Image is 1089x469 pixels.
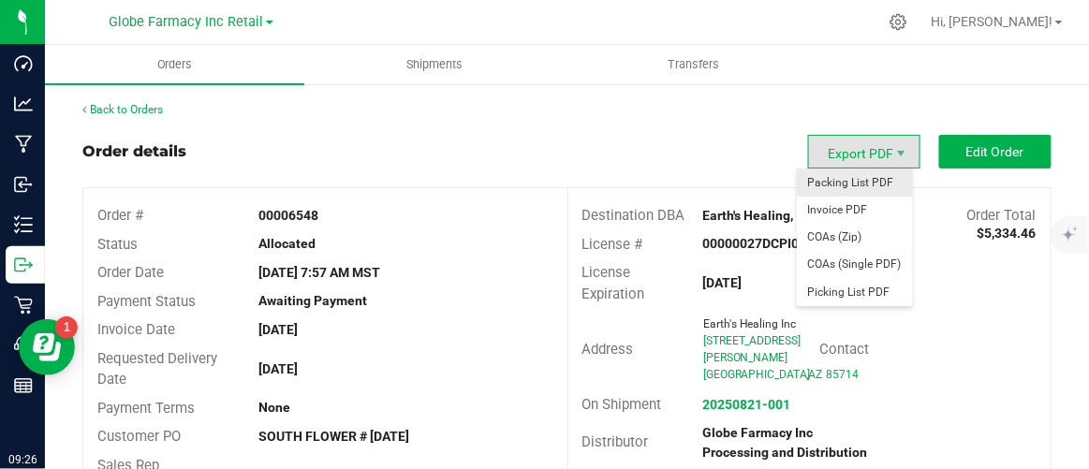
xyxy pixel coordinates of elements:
span: Contact [819,341,869,358]
button: Edit Order [939,135,1052,169]
inline-svg: Manufacturing [14,135,33,154]
span: License # [582,236,643,253]
strong: 00006548 [258,208,318,223]
span: 85714 [827,368,860,381]
li: COAs (Zip) [797,224,913,251]
span: Status [97,236,138,253]
span: , [807,368,809,381]
span: Transfers [642,56,744,73]
span: On Shipment [582,396,662,413]
li: Invoice PDF [797,197,913,224]
iframe: Resource center [19,319,75,375]
span: Hi, [PERSON_NAME]! [932,14,1053,29]
inline-svg: Call Center [14,336,33,355]
inline-svg: Inbound [14,175,33,194]
strong: Allocated [258,236,316,251]
span: [GEOGRAPHIC_DATA] [703,368,811,381]
a: Transfers [564,45,823,84]
a: Back to Orders [82,103,163,116]
inline-svg: Reports [14,376,33,395]
span: Payment Status [97,293,196,310]
strong: [DATE] [258,322,298,337]
div: Order details [82,140,186,163]
span: Payment Terms [97,400,195,417]
div: Manage settings [887,13,910,31]
a: Orders [45,45,304,84]
span: Orders [132,56,218,73]
inline-svg: Inventory [14,215,33,234]
span: Destination DBA [582,207,685,224]
span: AZ [809,368,823,381]
strong: 00000027DCPI00457346 [702,236,851,251]
strong: Awaiting Payment [258,293,367,308]
span: [STREET_ADDRESS][PERSON_NAME] [703,334,802,364]
strong: [DATE] [702,275,742,290]
li: Picking List PDF [797,279,913,306]
span: Order Total [967,207,1037,224]
li: Export PDF [808,135,920,169]
strong: [DATE] 7:57 AM MST [258,265,380,280]
a: Shipments [304,45,564,84]
strong: $5,334.46 [978,226,1037,241]
span: Customer PO [97,428,181,445]
strong: Earth's Healing, Inc. [702,208,817,223]
strong: [DATE] [258,361,298,376]
span: License Expiration [582,264,645,302]
span: Invoice Date [97,321,175,338]
span: Globe Farmacy Inc Retail [110,14,264,30]
strong: Globe Farmacy Inc Processing and Distribution [702,425,867,460]
span: Order # [97,207,143,224]
span: Earth's Healing Inc [703,317,797,330]
span: Order Date [97,264,164,281]
iframe: Resource center unread badge [55,316,78,339]
a: 20250821-001 [702,397,790,412]
inline-svg: Outbound [14,256,33,274]
li: COAs (Single PDF) [797,251,913,278]
strong: SOUTH FLOWER # [DATE] [258,429,409,444]
inline-svg: Retail [14,296,33,315]
span: Edit Order [966,144,1024,159]
strong: None [258,400,290,415]
span: Distributor [582,433,649,450]
inline-svg: Dashboard [14,54,33,73]
span: Address [582,341,634,358]
li: Packing List PDF [797,169,913,197]
span: Requested Delivery Date [97,350,217,388]
inline-svg: Analytics [14,95,33,113]
span: Shipments [381,56,488,73]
